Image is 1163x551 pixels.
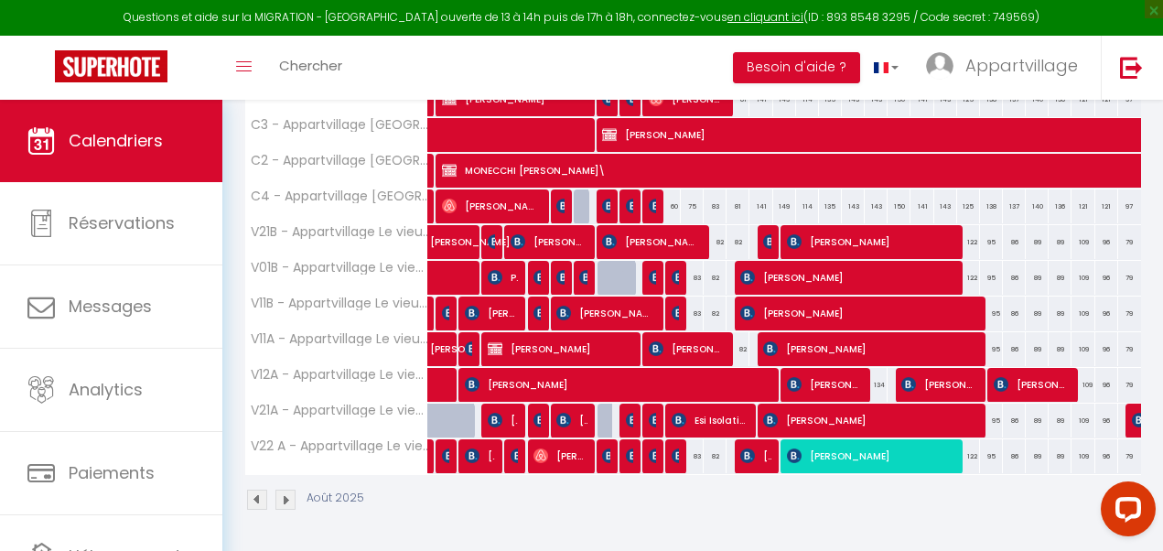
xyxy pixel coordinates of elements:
[421,439,430,474] a: [PERSON_NAME]
[1049,332,1071,366] div: 89
[465,331,472,366] span: [PERSON_NAME]
[980,189,1003,223] div: 138
[1049,189,1071,223] div: 136
[1071,404,1094,438] div: 109
[1118,368,1141,402] div: 79
[901,367,977,402] span: [PERSON_NAME]
[1071,439,1094,473] div: 109
[727,225,749,259] div: 82
[1026,225,1049,259] div: 89
[248,118,431,132] span: C3 - Appartvillage [GEOGRAPHIC_DATA] N°3
[704,297,727,330] div: 82
[626,403,633,438] span: [PERSON_NAME]
[442,296,449,330] span: [PERSON_NAME]
[912,36,1101,100] a: ... Appartvillage
[740,438,770,473] span: [PERSON_NAME]
[556,189,564,223] span: [PERSON_NAME]
[1003,261,1026,295] div: 86
[556,296,655,330] span: [PERSON_NAME]
[248,297,431,310] span: V11B - Appartvillage Le vieux Vichy N°11B
[248,225,431,239] span: V21B - Appartvillage Le vieux Vichy N°21B
[865,368,888,402] div: 134
[763,331,976,366] span: [PERSON_NAME]
[1003,225,1026,259] div: 86
[1095,189,1118,223] div: 121
[1086,474,1163,551] iframe: LiveChat chat widget
[1049,261,1071,295] div: 89
[488,403,518,438] span: [PERSON_NAME]
[994,367,1070,402] span: [PERSON_NAME]
[1049,297,1071,330] div: 89
[248,368,431,382] span: V12A - Appartvillage Le vieux Vichy N°12 A
[1049,439,1071,473] div: 89
[980,439,1003,473] div: 95
[910,189,933,223] div: 141
[511,224,587,259] span: [PERSON_NAME]
[704,261,727,295] div: 82
[727,332,749,366] div: 82
[704,225,727,259] div: 82
[430,215,514,250] span: [PERSON_NAME]
[649,331,725,366] span: [PERSON_NAME]
[1095,261,1118,295] div: 96
[957,439,980,473] div: 122
[1095,225,1118,259] div: 96
[1118,261,1141,295] div: 79
[556,260,564,295] span: [PERSON_NAME]
[442,189,541,223] span: [PERSON_NAME]
[681,189,704,223] div: 75
[681,261,704,295] div: 83
[980,261,1003,295] div: 95
[465,367,770,402] span: [PERSON_NAME]
[1026,332,1049,366] div: 89
[248,154,431,167] span: C2 - Appartvillage [GEOGRAPHIC_DATA] N°2
[980,404,1003,438] div: 95
[965,54,1078,77] span: Appartvillage
[1003,332,1026,366] div: 86
[307,490,364,507] p: Août 2025
[279,56,342,75] span: Chercher
[421,332,444,367] a: [PERSON_NAME] des Grottes
[465,438,495,473] span: [PERSON_NAME]
[649,403,656,438] span: [PERSON_NAME]
[1118,189,1141,223] div: 97
[888,189,910,223] div: 150
[1003,404,1026,438] div: 86
[533,403,541,438] span: [PERSON_NAME]
[672,296,679,330] span: [PERSON_NAME]
[787,438,954,473] span: [PERSON_NAME]
[69,211,175,234] span: Réservations
[980,332,1003,366] div: 95
[865,189,888,223] div: 143
[649,438,656,473] span: [PERSON_NAME]
[248,404,431,417] span: V21A - Appartvillage Le vieux Vichy N°21 A
[681,439,704,473] div: 83
[556,403,587,438] span: [PERSON_NAME]
[533,296,541,330] span: [PERSON_NAME]
[957,225,980,259] div: 122
[1095,332,1118,366] div: 96
[672,260,679,295] span: [PERSON_NAME]
[55,50,167,82] img: Super Booking
[248,332,431,346] span: V11A - Appartvillage Le vieux Vichy N°11 A
[602,438,609,473] span: [PERSON_NAME]
[626,189,633,223] span: [PERSON_NAME]
[1095,297,1118,330] div: 96
[1003,439,1026,473] div: 86
[248,261,431,275] span: V01B - Appartvillage Le vieux Vichy N°01B
[681,297,704,330] div: 83
[926,52,953,80] img: ...
[465,296,518,330] span: [PERSON_NAME]
[672,403,748,438] span: Esi Isolatiom Esi Isolation
[421,297,430,331] a: [PERSON_NAME]
[1003,189,1026,223] div: 137
[248,189,431,203] span: C4 - Appartvillage [GEOGRAPHIC_DATA] N°4
[1026,297,1049,330] div: 89
[957,261,980,295] div: 122
[1095,404,1118,438] div: 96
[1071,189,1094,223] div: 121
[749,189,772,223] div: 141
[819,189,842,223] div: 135
[626,438,633,473] span: [PERSON_NAME]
